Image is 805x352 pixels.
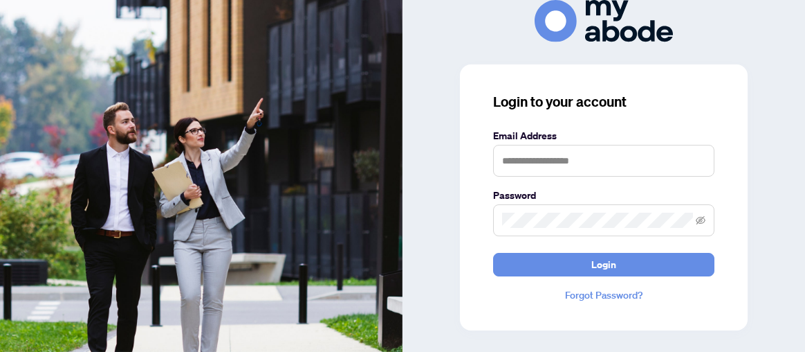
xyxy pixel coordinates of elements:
[493,188,714,203] label: Password
[493,253,714,276] button: Login
[493,288,714,303] a: Forgot Password?
[696,215,705,225] span: eye-invisible
[493,128,714,143] label: Email Address
[591,254,616,276] span: Login
[493,92,714,112] h3: Login to your account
